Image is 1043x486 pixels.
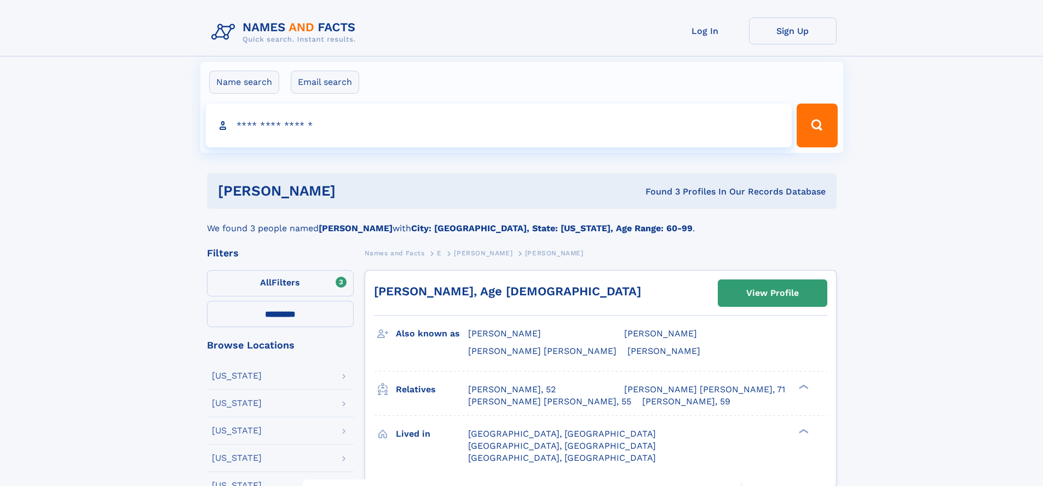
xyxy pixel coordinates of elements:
[627,346,700,356] span: [PERSON_NAME]
[468,396,631,408] a: [PERSON_NAME] [PERSON_NAME], 55
[260,277,272,288] span: All
[207,248,354,258] div: Filters
[209,71,279,94] label: Name search
[624,384,785,396] a: [PERSON_NAME] [PERSON_NAME], 71
[797,104,837,147] button: Search Button
[212,426,262,435] div: [US_STATE]
[396,324,468,343] h3: Also known as
[468,453,656,463] span: [GEOGRAPHIC_DATA], [GEOGRAPHIC_DATA]
[525,249,584,257] span: [PERSON_NAME]
[319,223,393,233] b: [PERSON_NAME]
[218,184,491,198] h1: [PERSON_NAME]
[411,223,693,233] b: City: [GEOGRAPHIC_DATA], State: [US_STATE], Age Range: 60-99
[374,284,641,298] a: [PERSON_NAME], Age [DEMOGRAPHIC_DATA]
[396,380,468,399] h3: Relatives
[468,328,541,339] span: [PERSON_NAME]
[468,441,656,451] span: [GEOGRAPHIC_DATA], [GEOGRAPHIC_DATA]
[396,425,468,443] h3: Lived in
[468,384,556,396] a: [PERSON_NAME], 52
[718,280,827,306] a: View Profile
[468,428,656,439] span: [GEOGRAPHIC_DATA], [GEOGRAPHIC_DATA]
[207,209,837,235] div: We found 3 people named with .
[454,246,512,260] a: [PERSON_NAME]
[624,328,697,339] span: [PERSON_NAME]
[796,383,809,390] div: ❯
[746,281,799,306] div: View Profile
[796,427,809,434] div: ❯
[642,396,730,408] a: [PERSON_NAME], 59
[207,270,354,296] label: Filters
[212,371,262,380] div: [US_STATE]
[454,249,512,257] span: [PERSON_NAME]
[206,104,792,147] input: search input
[212,454,262,462] div: [US_STATE]
[468,346,616,356] span: [PERSON_NAME] [PERSON_NAME]
[365,246,425,260] a: Names and Facts
[491,186,826,198] div: Found 3 Profiles In Our Records Database
[661,18,749,44] a: Log In
[207,340,354,350] div: Browse Locations
[437,246,442,260] a: E
[749,18,837,44] a: Sign Up
[207,18,365,47] img: Logo Names and Facts
[437,249,442,257] span: E
[291,71,359,94] label: Email search
[212,399,262,408] div: [US_STATE]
